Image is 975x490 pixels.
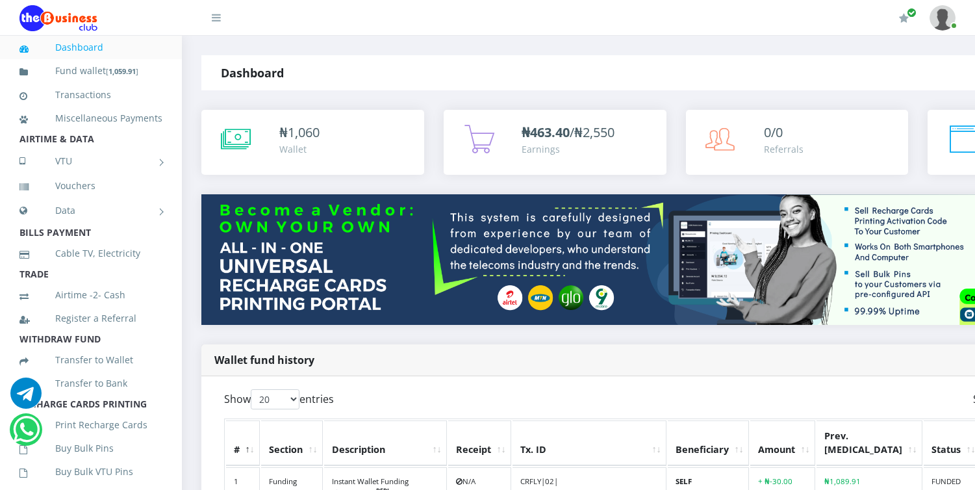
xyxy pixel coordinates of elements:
[19,145,162,177] a: VTU
[201,110,424,175] a: ₦1,060 Wallet
[448,420,511,466] th: Receipt: activate to sort column ascending
[19,171,162,201] a: Vouchers
[764,142,804,156] div: Referrals
[279,142,320,156] div: Wallet
[899,13,909,23] i: Renew/Upgrade Subscription
[19,239,162,268] a: Cable TV, Electricity
[750,420,815,466] th: Amount: activate to sort column ascending
[324,420,447,466] th: Description: activate to sort column ascending
[224,389,334,409] label: Show entries
[907,8,917,18] span: Renew/Upgrade Subscription
[817,420,922,466] th: Prev. Bal: activate to sort column ascending
[106,66,138,76] small: [ ]
[279,123,320,142] div: ₦
[522,123,570,141] b: ₦463.40
[226,420,260,466] th: #: activate to sort column descending
[19,303,162,333] a: Register a Referral
[19,433,162,463] a: Buy Bulk Pins
[288,123,320,141] span: 1,060
[444,110,666,175] a: ₦463.40/₦2,550 Earnings
[13,424,40,445] a: Chat for support
[522,123,614,141] span: /₦2,550
[668,420,749,466] th: Beneficiary: activate to sort column ascending
[522,142,614,156] div: Earnings
[261,420,323,466] th: Section: activate to sort column ascending
[19,457,162,487] a: Buy Bulk VTU Pins
[513,420,666,466] th: Tx. ID: activate to sort column ascending
[19,345,162,375] a: Transfer to Wallet
[19,103,162,133] a: Miscellaneous Payments
[19,368,162,398] a: Transfer to Bank
[686,110,909,175] a: 0/0 Referrals
[108,66,136,76] b: 1,059.91
[221,65,284,81] strong: Dashboard
[19,194,162,227] a: Data
[19,80,162,110] a: Transactions
[19,32,162,62] a: Dashboard
[251,389,299,409] select: Showentries
[214,353,314,367] strong: Wallet fund history
[19,280,162,310] a: Airtime -2- Cash
[19,410,162,440] a: Print Recharge Cards
[19,56,162,86] a: Fund wallet[1,059.91]
[19,5,97,31] img: Logo
[764,123,783,141] span: 0/0
[10,387,42,409] a: Chat for support
[930,5,956,31] img: User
